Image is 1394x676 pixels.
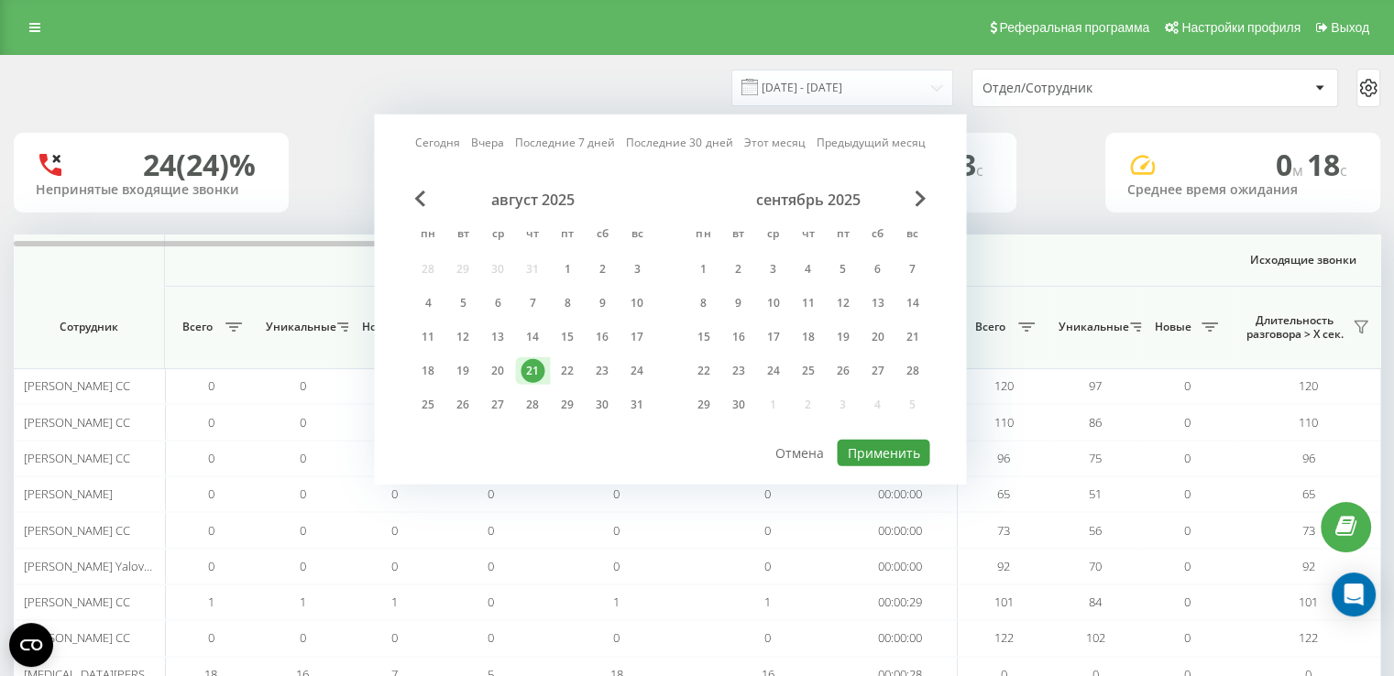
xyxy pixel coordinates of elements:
div: чт 28 авг. 2025 г. [515,391,550,419]
span: 86 [1089,414,1102,431]
div: 24 [625,359,649,383]
div: Непринятые входящие звонки [36,182,267,198]
div: сентябрь 2025 [686,191,929,209]
span: 0 [764,629,771,646]
div: 24 (24)% [143,147,256,182]
span: Длительность разговора > Х сек. [1242,313,1347,342]
abbr: четверг [794,222,821,249]
div: 19 [830,325,854,349]
div: 21 [900,325,924,349]
div: пт 19 сент. 2025 г. [825,323,860,351]
div: пт 1 авг. 2025 г. [550,256,585,283]
span: 96 [1302,450,1315,466]
td: 00:00:00 [843,512,958,548]
span: 0 [1184,558,1191,574]
span: 0 [300,558,306,574]
span: 110 [1299,414,1318,431]
div: ср 27 авг. 2025 г. [480,391,515,419]
span: 0 [300,485,306,502]
span: 65 [997,485,1010,502]
span: [PERSON_NAME] CC [24,522,130,539]
div: вт 26 авг. 2025 г. [445,391,480,419]
span: [PERSON_NAME] CC [24,594,130,610]
td: 00:00:29 [843,584,958,620]
span: 120 [994,377,1014,394]
div: 3 [761,257,785,281]
td: 00:00:00 [843,549,958,584]
span: [PERSON_NAME] Yalovenko CC [24,558,188,574]
div: пн 25 авг. 2025 г. [411,391,445,419]
div: 22 [555,359,579,383]
div: пн 29 сент. 2025 г. [686,391,720,419]
abbr: суббота [863,222,891,249]
div: 3 [625,257,649,281]
span: c [1340,160,1347,180]
span: 102 [1086,629,1105,646]
div: 12 [830,291,854,315]
div: 30 [726,393,750,417]
div: ср 6 авг. 2025 г. [480,289,515,317]
div: вс 17 авг. 2025 г. [620,323,654,351]
div: 20 [865,325,889,349]
span: Next Month [915,191,926,207]
span: 84 [1089,594,1102,610]
div: 5 [451,291,475,315]
div: вс 24 авг. 2025 г. [620,357,654,385]
span: c [976,160,983,180]
div: 24 [761,359,785,383]
div: сб 9 авг. 2025 г. [585,289,620,317]
span: 0 [391,558,398,574]
div: август 2025 [411,191,654,209]
div: ср 17 сент. 2025 г. [755,323,790,351]
span: 0 [764,558,771,574]
abbr: среда [484,222,511,249]
div: Open Intercom Messenger [1332,572,1376,616]
span: 0 [391,522,398,539]
abbr: воскресенье [623,222,651,249]
div: чт 25 сент. 2025 г. [790,357,825,385]
div: 27 [865,359,889,383]
div: 25 [796,359,819,383]
span: Уникальные [266,320,332,334]
div: вт 30 сент. 2025 г. [720,391,755,419]
span: 0 [1184,629,1191,646]
div: сб 2 авг. 2025 г. [585,256,620,283]
div: 22 [691,359,715,383]
div: 31 [625,393,649,417]
div: 8 [555,291,579,315]
div: 30 [590,393,614,417]
span: 0 [208,558,214,574]
span: 0 [1276,145,1307,184]
div: сб 16 авг. 2025 г. [585,323,620,351]
abbr: понедельник [689,222,717,249]
span: 0 [488,558,494,574]
div: 14 [900,291,924,315]
span: 0 [488,594,494,610]
div: 2 [590,257,614,281]
span: Новые [357,320,403,334]
div: 7 [900,257,924,281]
div: Среднее время ожидания [1127,182,1358,198]
span: [PERSON_NAME] CC [24,450,130,466]
div: пн 8 сент. 2025 г. [686,289,720,317]
div: вс 7 сент. 2025 г. [895,256,929,283]
div: вт 2 сент. 2025 г. [720,256,755,283]
span: 0 [488,485,494,502]
span: м [1292,160,1307,180]
span: 1 [300,594,306,610]
div: Отдел/Сотрудник [982,81,1202,96]
span: 96 [997,450,1010,466]
span: 0 [764,522,771,539]
div: 19 [451,359,475,383]
div: 26 [451,393,475,417]
div: 28 [900,359,924,383]
span: 0 [300,629,306,646]
span: 101 [994,594,1014,610]
span: 0 [613,522,620,539]
div: ср 13 авг. 2025 г. [480,323,515,351]
span: 101 [1299,594,1318,610]
div: 17 [761,325,785,349]
div: пт 26 сент. 2025 г. [825,357,860,385]
div: 18 [796,325,819,349]
div: ср 10 сент. 2025 г. [755,289,790,317]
